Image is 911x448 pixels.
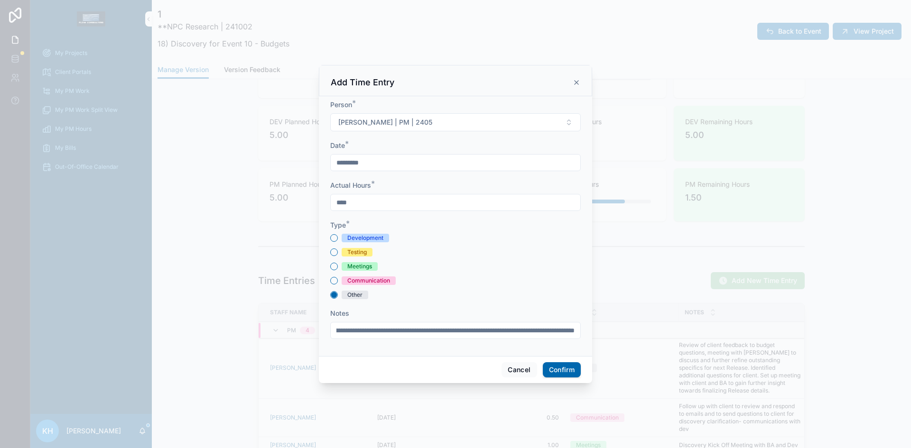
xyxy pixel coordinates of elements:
[502,362,537,377] button: Cancel
[330,101,352,109] span: Person
[543,362,581,377] button: Confirm
[347,291,363,299] div: Other
[347,262,372,271] div: Meetings
[338,118,432,127] span: [PERSON_NAME] | PM | 2405
[330,181,371,189] span: Actual Hours
[331,77,394,88] h3: Add Time Entry
[330,221,346,229] span: Type
[347,248,367,256] div: Testing
[347,276,390,285] div: Communication
[330,309,349,317] span: Notes
[330,113,581,131] button: Select Button
[330,141,345,149] span: Date
[347,234,383,242] div: Development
